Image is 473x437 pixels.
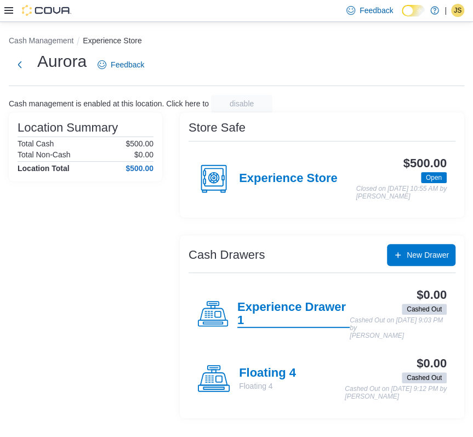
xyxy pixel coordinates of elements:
a: Feedback [93,54,149,76]
button: Next [9,54,31,76]
div: Jared Steinmetz [451,4,464,17]
span: disable [230,98,254,109]
span: New Drawer [407,249,449,260]
span: Feedback [111,59,144,70]
button: Cash Management [9,36,73,45]
h4: $500.00 [126,164,153,173]
p: Floating 4 [239,381,296,391]
input: Dark Mode [402,5,425,16]
p: Cashed Out on [DATE] 9:12 PM by [PERSON_NAME] [345,385,447,400]
button: Experience Store [83,36,141,45]
h3: Cash Drawers [189,248,265,262]
h4: Experience Drawer 1 [237,300,350,328]
p: Cashed Out on [DATE] 9:03 PM by [PERSON_NAME] [350,317,447,339]
span: Open [421,172,447,183]
span: Cashed Out [407,373,442,383]
nav: An example of EuiBreadcrumbs [9,35,464,48]
img: Cova [22,5,71,16]
p: $0.00 [134,150,153,159]
span: Cashed Out [407,304,442,314]
p: Cash management is enabled at this location. Click here to [9,99,209,108]
h3: Store Safe [189,121,246,134]
span: JS [454,4,461,17]
button: New Drawer [387,244,455,266]
span: Feedback [360,5,393,16]
h3: $0.00 [417,357,447,370]
p: Closed on [DATE] 10:55 AM by [PERSON_NAME] [356,185,447,200]
p: | [444,4,447,17]
span: Cashed Out [402,304,447,315]
span: Cashed Out [402,372,447,383]
h3: $500.00 [403,157,447,170]
span: Open [426,173,442,183]
h6: Total Cash [18,139,54,148]
h1: Aurora [37,50,87,72]
h4: Floating 4 [239,366,296,381]
h4: Location Total [18,164,70,173]
h6: Total Non-Cash [18,150,71,159]
p: $500.00 [126,139,153,148]
h3: $0.00 [417,288,447,302]
h4: Experience Store [239,172,338,186]
button: disable [211,95,272,112]
h3: Location Summary [18,121,118,134]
